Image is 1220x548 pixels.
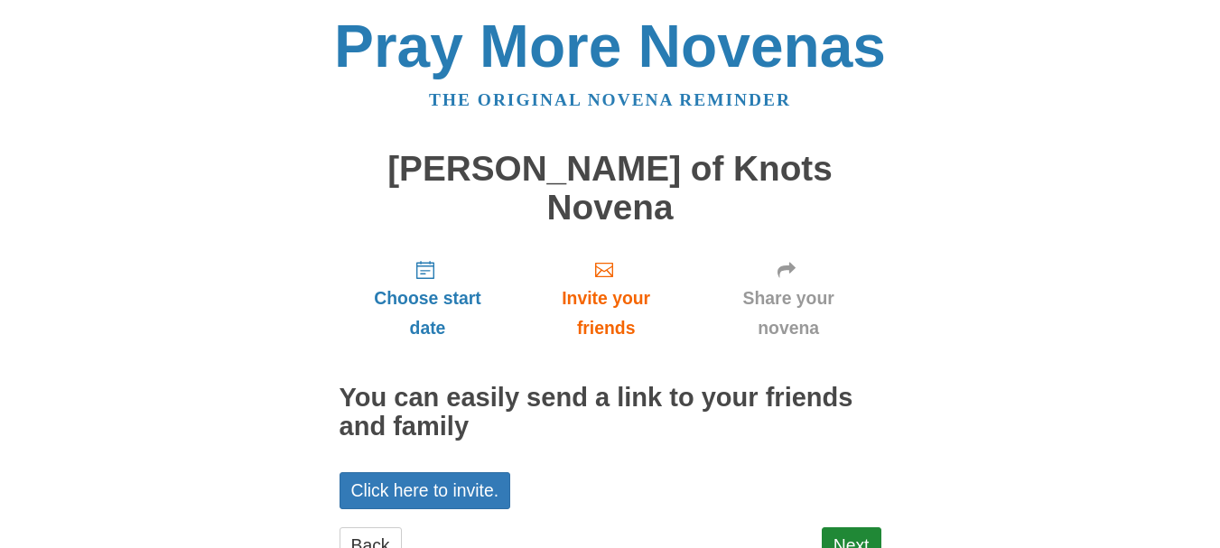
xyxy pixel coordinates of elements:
a: Pray More Novenas [334,13,886,79]
span: Invite your friends [534,283,677,343]
span: Choose start date [358,283,498,343]
a: The original novena reminder [429,90,791,109]
a: Share your novena [696,245,881,352]
a: Invite your friends [516,245,695,352]
h1: [PERSON_NAME] of Knots Novena [340,150,881,227]
h2: You can easily send a link to your friends and family [340,384,881,441]
a: Click here to invite. [340,472,511,509]
a: Choose start date [340,245,517,352]
span: Share your novena [714,283,863,343]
